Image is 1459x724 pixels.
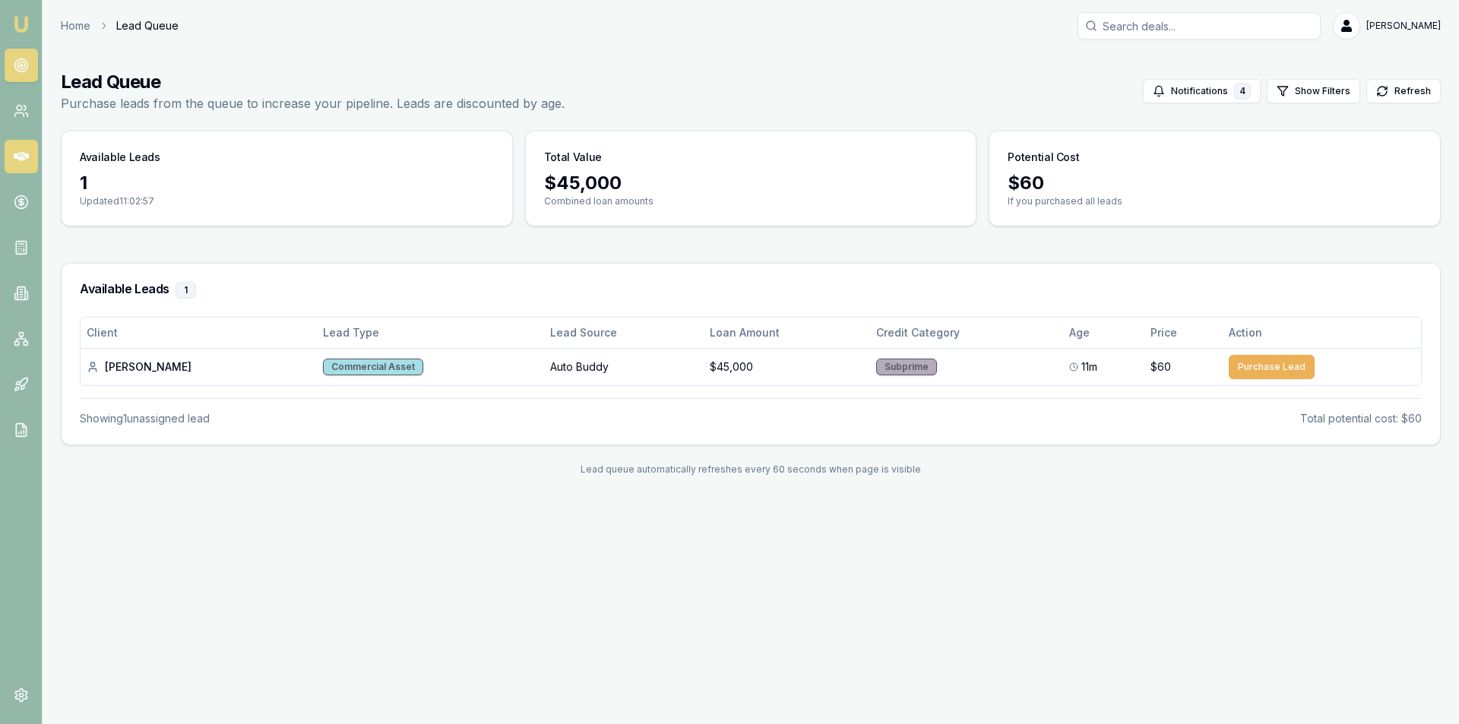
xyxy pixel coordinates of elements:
[317,318,544,348] th: Lead Type
[116,18,179,33] span: Lead Queue
[81,318,317,348] th: Client
[1144,318,1223,348] th: Price
[80,150,160,165] h3: Available Leads
[1150,359,1171,375] span: $60
[544,318,704,348] th: Lead Source
[1366,79,1441,103] button: Refresh
[1267,79,1360,103] button: Show Filters
[61,18,179,33] nav: breadcrumb
[1063,318,1144,348] th: Age
[876,359,937,375] div: Subprime
[704,318,869,348] th: Loan Amount
[80,411,210,426] div: Showing 1 unassigned lead
[176,282,196,299] div: 1
[870,318,1064,348] th: Credit Category
[1008,171,1422,195] div: $ 60
[80,282,1422,299] h3: Available Leads
[704,348,869,385] td: $45,000
[61,18,90,33] a: Home
[1081,359,1097,375] span: 11m
[544,150,602,165] h3: Total Value
[12,15,30,33] img: emu-icon-u.png
[1078,12,1321,40] input: Search deals
[80,171,494,195] div: 1
[544,195,958,207] p: Combined loan amounts
[87,359,311,375] div: [PERSON_NAME]
[61,70,565,94] h1: Lead Queue
[323,359,423,375] div: Commercial Asset
[544,171,958,195] div: $ 45,000
[1234,83,1251,100] div: 4
[1229,355,1315,379] button: Purchase Lead
[61,94,565,112] p: Purchase leads from the queue to increase your pipeline. Leads are discounted by age.
[1300,411,1422,426] div: Total potential cost: $60
[61,463,1441,476] div: Lead queue automatically refreshes every 60 seconds when page is visible
[1008,195,1422,207] p: If you purchased all leads
[544,348,704,385] td: Auto Buddy
[1008,150,1079,165] h3: Potential Cost
[1223,318,1421,348] th: Action
[1143,79,1261,103] button: Notifications4
[80,195,494,207] p: Updated 11:02:57
[1366,20,1441,32] span: [PERSON_NAME]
